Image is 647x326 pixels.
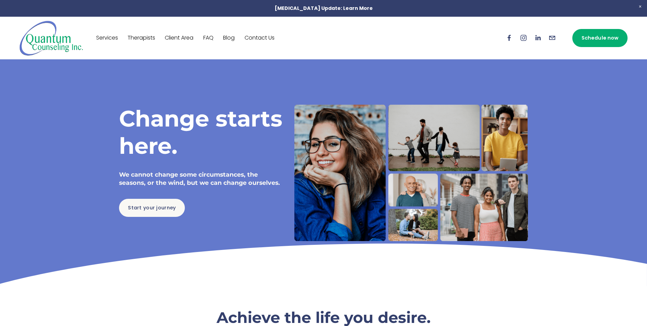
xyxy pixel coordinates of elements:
a: Start your journey [119,199,185,217]
a: Client Area [165,32,193,43]
a: Schedule now [572,29,628,47]
img: Quantum Counseling Inc. | Change starts here. [19,20,83,56]
a: Therapists [128,32,155,43]
a: LinkedIn [534,34,542,42]
a: Instagram [520,34,527,42]
a: FAQ [203,32,214,43]
a: Facebook [505,34,513,42]
a: Contact Us [245,32,275,43]
h1: Change starts here. [119,105,283,160]
a: info@quantumcounselinginc.com [548,34,556,42]
h4: We cannot change some circumstances, the seasons, or the wind, but we can change ourselves. [119,171,283,187]
a: Blog [223,32,235,43]
a: Services [96,32,118,43]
